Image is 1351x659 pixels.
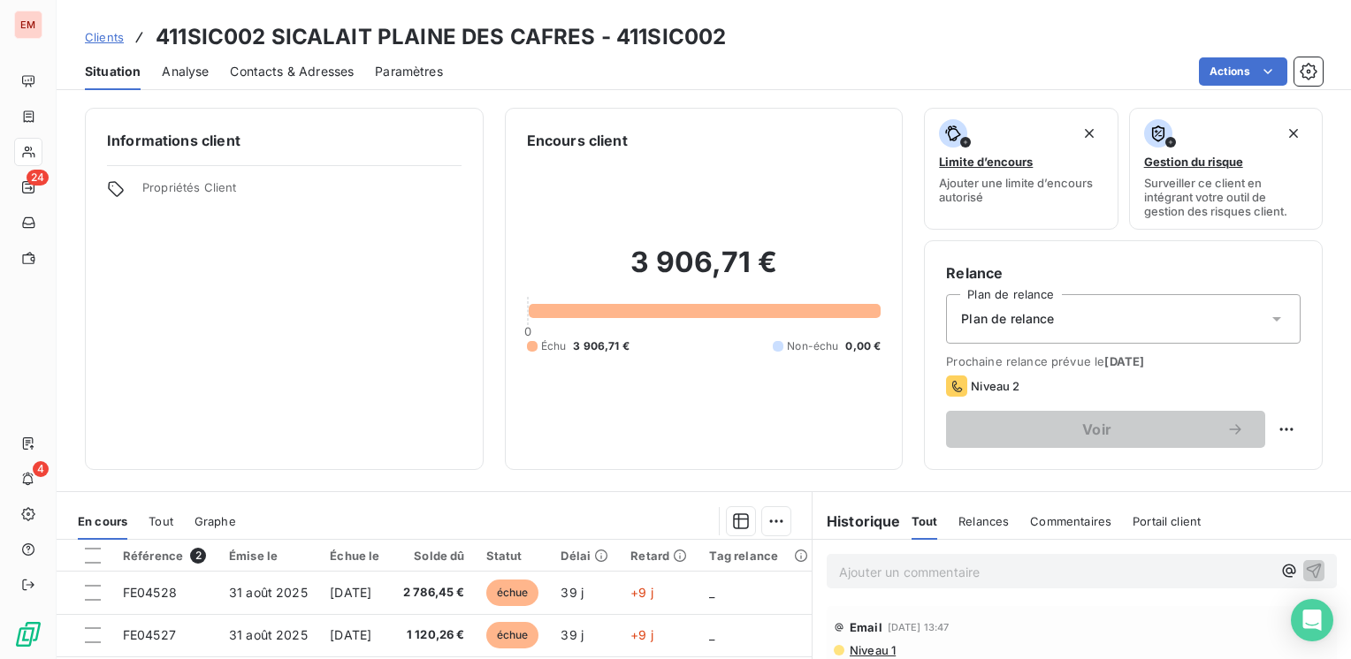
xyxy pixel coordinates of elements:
span: _ [709,627,714,642]
span: Relances [958,514,1009,528]
img: Logo LeanPay [14,620,42,648]
span: Ajouter une limite d’encours autorisé [939,176,1103,204]
span: 0 [524,324,531,338]
span: 39 j [561,585,584,600]
div: Statut [486,549,540,563]
span: Graphe [195,514,236,528]
span: Tout [912,514,938,528]
span: Surveiller ce client en intégrant votre outil de gestion des risques client. [1144,176,1308,218]
span: Limite d’encours [939,155,1033,169]
div: Référence [123,548,208,564]
span: _ [709,585,714,600]
h3: 411SIC002 SICALAIT PLAINE DES CAFRES - 411SIC002 [156,21,726,53]
button: Gestion du risqueSurveiller ce client en intégrant votre outil de gestion des risques client. [1129,108,1323,230]
div: Délai [561,549,609,563]
div: Retard [630,549,688,563]
span: échue [486,579,539,606]
span: Portail client [1133,514,1201,528]
span: Paramètres [375,63,443,80]
div: Émise le [229,549,309,563]
span: Contacts & Adresses [230,63,354,80]
span: FE04528 [123,585,177,600]
button: Actions [1199,57,1287,86]
h6: Informations client [107,130,462,151]
span: [DATE] 13:47 [888,622,950,632]
span: Commentaires [1030,514,1111,528]
span: 0,00 € [845,338,881,354]
span: Clients [85,30,124,44]
span: 2 786,45 € [402,584,465,602]
span: Situation [85,63,141,80]
div: Tag relance [709,549,801,563]
span: FE04527 [123,627,176,642]
span: Email [850,620,882,634]
div: Solde dû [402,549,465,563]
span: 39 j [561,627,584,642]
span: 1 120,26 € [402,626,465,644]
span: 31 août 2025 [229,585,308,600]
span: 31 août 2025 [229,627,308,642]
span: Voir [967,422,1226,436]
span: Analyse [162,63,209,80]
span: En cours [78,514,127,528]
h2: 3 906,71 € [527,245,882,298]
span: Gestion du risque [1144,155,1243,169]
a: Clients [85,28,124,46]
span: Non-échu [787,338,838,354]
span: échue [486,622,539,648]
span: Plan de relance [961,310,1054,328]
h6: Historique [813,511,901,532]
h6: Relance [946,262,1301,284]
div: Échue le [330,549,380,563]
span: [DATE] [330,585,371,600]
span: Échu [541,338,567,354]
span: 3 906,71 € [573,338,630,354]
span: +9 j [630,627,653,642]
button: Limite d’encoursAjouter une limite d’encours autorisé [924,108,1118,230]
span: Prochaine relance prévue le [946,354,1301,368]
h6: Encours client [527,130,628,151]
span: [DATE] [330,627,371,642]
button: Voir [946,411,1265,448]
span: 24 [27,170,49,186]
div: EM [14,11,42,39]
div: Open Intercom Messenger [1291,599,1333,641]
span: +9 j [630,585,653,600]
span: Niveau 2 [971,379,1019,393]
span: Propriétés Client [142,180,462,205]
span: 2 [190,548,206,564]
span: [DATE] [1104,354,1144,368]
span: Tout [149,514,173,528]
span: 4 [33,461,49,477]
span: Niveau 1 [848,643,896,657]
